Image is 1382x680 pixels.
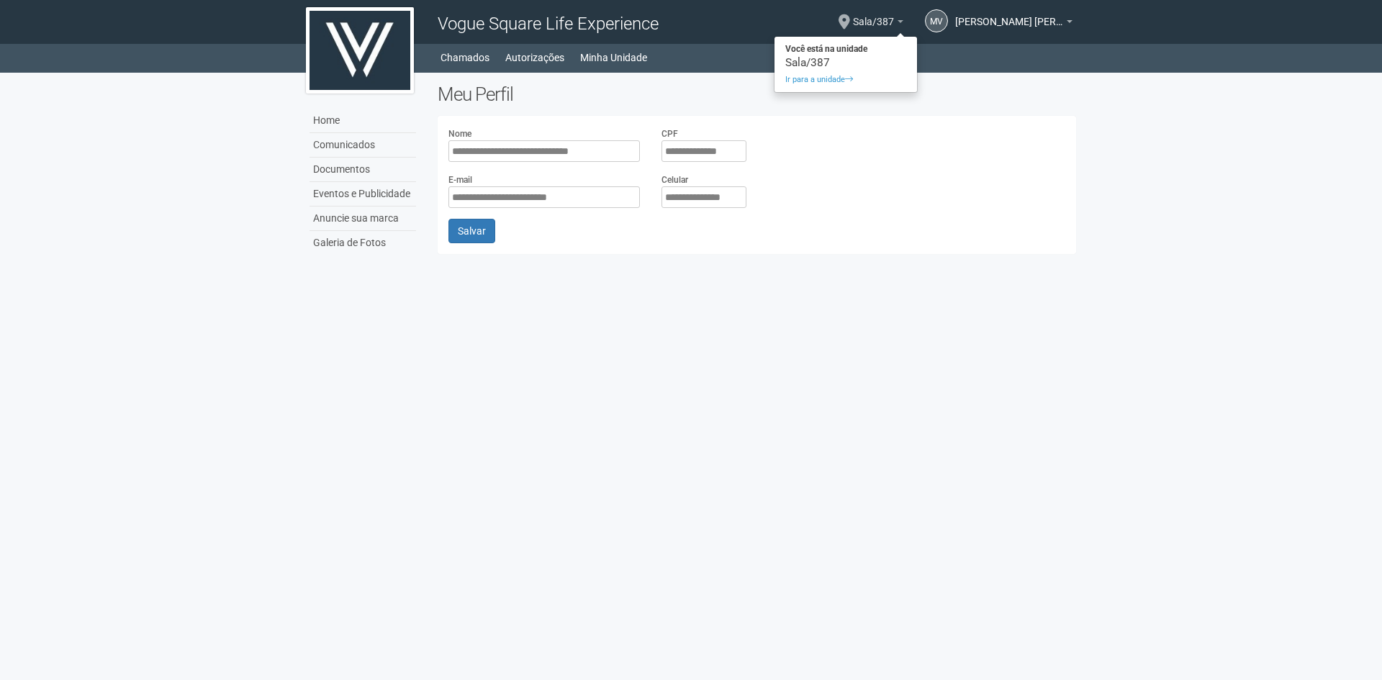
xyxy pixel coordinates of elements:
a: Documentos [310,158,416,182]
a: Ir para a unidade [774,71,917,89]
span: Maria Vitoria Campos Mamede Maia [955,2,1063,27]
a: [PERSON_NAME] [PERSON_NAME] [955,18,1072,30]
label: Nome [448,127,471,140]
a: Comunicados [310,133,416,158]
span: Sala/387 [853,2,894,27]
a: Minha Unidade [580,47,647,68]
a: Sala/387 [853,18,903,30]
h2: Meu Perfil [438,83,1076,105]
strong: Você está na unidade [774,40,917,58]
label: Celular [661,173,688,186]
a: Home [310,109,416,133]
img: logo.jpg [306,7,414,94]
a: Eventos e Publicidade [310,182,416,207]
label: CPF [661,127,678,140]
a: Chamados [441,47,489,68]
span: Vogue Square Life Experience [438,14,659,34]
a: Galeria de Fotos [310,231,416,255]
a: Autorizações [505,47,564,68]
label: E-mail [448,173,472,186]
a: MV [925,9,948,32]
div: Sala/387 [774,58,917,68]
a: Anuncie sua marca [310,207,416,231]
button: Salvar [448,219,495,243]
